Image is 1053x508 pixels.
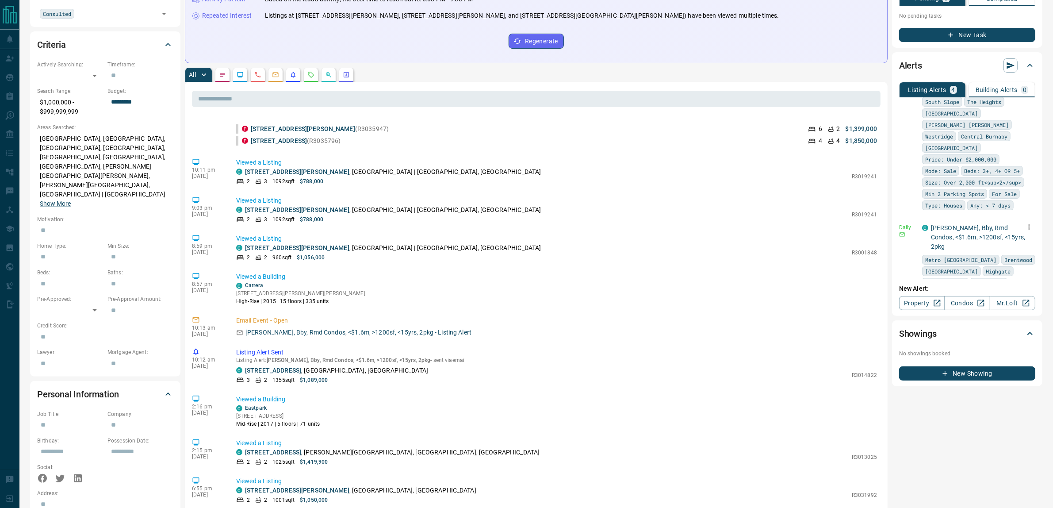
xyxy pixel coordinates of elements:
[247,254,250,262] p: 2
[37,242,103,250] p: Home Type:
[272,458,295,466] p: 1025 sqft
[37,463,103,471] p: Social:
[192,492,223,498] p: [DATE]
[192,447,223,454] p: 2:15 pm
[236,348,877,357] p: Listing Alert Sent
[37,295,103,303] p: Pre-Approved:
[37,34,173,55] div: Criteria
[300,216,323,223] p: $788,000
[973,278,1004,287] span: Bridgeport
[899,58,922,73] h2: Alerts
[264,177,267,185] p: 3
[236,439,877,448] p: Viewed a Listing
[236,207,242,213] div: condos.ca
[245,449,301,456] a: [STREET_ADDRESS]
[272,177,295,185] p: 1092 sqft
[986,267,1011,276] span: Highgate
[107,242,173,250] p: Min Size:
[37,348,103,356] p: Lawyer:
[925,120,1009,129] span: [PERSON_NAME] [PERSON_NAME]
[852,371,877,379] p: R3014822
[264,458,267,466] p: 2
[290,71,297,78] svg: Listing Alerts
[192,205,223,211] p: 9:03 pm
[925,178,1021,187] span: Size: Over 2,000 ft<sup>2</sup>
[107,295,173,303] p: Pre-Approval Amount:
[245,243,541,253] p: , [GEOGRAPHIC_DATA] | [GEOGRAPHIC_DATA], [GEOGRAPHIC_DATA]
[192,173,223,179] p: [DATE]
[37,216,173,223] p: Motivation:
[899,284,1035,293] p: New Alert:
[247,177,250,185] p: 2
[300,458,328,466] p: $1,419,900
[272,216,295,223] p: 1092 sqft
[236,367,242,373] div: condos.ca
[192,404,223,410] p: 2:16 pm
[192,454,223,460] p: [DATE]
[236,272,877,281] p: Viewed a Building
[899,366,1035,381] button: New Showing
[961,132,1007,141] span: Central Burnaby
[251,137,307,144] a: [STREET_ADDRESS]
[944,296,990,310] a: Condos
[325,71,332,78] svg: Opportunities
[908,87,946,93] p: Listing Alerts
[43,9,71,18] span: Consulted
[899,323,1035,344] div: Showings
[967,97,1001,106] span: The Heights
[976,87,1018,93] p: Building Alerts
[236,405,242,412] div: condos.ca
[236,196,877,205] p: Viewed a Listing
[189,72,196,78] p: All
[236,283,242,289] div: condos.ca
[192,249,223,255] p: [DATE]
[247,496,250,504] p: 2
[899,9,1035,23] p: No pending tasks
[245,167,541,177] p: , [GEOGRAPHIC_DATA] | [GEOGRAPHIC_DATA], [GEOGRAPHIC_DATA]
[245,367,301,374] a: [STREET_ADDRESS]
[264,496,267,504] p: 2
[245,405,267,411] a: Eastpark
[245,366,428,375] p: , [GEOGRAPHIC_DATA], [GEOGRAPHIC_DATA]
[852,491,877,499] p: R3031992
[37,322,173,330] p: Credit Score:
[251,125,355,132] a: [STREET_ADDRESS][PERSON_NAME]
[192,410,223,416] p: [DATE]
[37,410,103,418] p: Job Title:
[245,448,540,457] p: , [PERSON_NAME][GEOGRAPHIC_DATA], [GEOGRAPHIC_DATA], [GEOGRAPHIC_DATA]
[236,158,877,167] p: Viewed a Listing
[236,169,242,175] div: condos.ca
[236,297,365,305] p: High-Rise | 2015 | 15 floors | 335 units
[247,458,250,466] p: 2
[307,71,314,78] svg: Requests
[846,136,877,146] p: $1,850,000
[247,216,250,223] p: 2
[37,61,103,69] p: Actively Searching:
[899,223,917,231] p: Daily
[925,155,996,164] span: Price: Under $2,000,000
[107,410,173,418] p: Company:
[236,316,877,325] p: Email Event - Open
[245,206,349,213] a: [STREET_ADDRESS][PERSON_NAME]
[931,224,1025,250] a: [PERSON_NAME], Bby, Rmd Condos, <$1.6m, >1200sf, <15yrs, 2pkg
[265,11,779,20] p: Listings at [STREET_ADDRESS][PERSON_NAME], [STREET_ADDRESS][PERSON_NAME], and [STREET_ADDRESS][GE...
[852,249,877,257] p: R3001848
[952,87,955,93] p: 4
[245,168,349,175] a: [STREET_ADDRESS][PERSON_NAME]
[264,216,267,223] p: 3
[272,376,295,384] p: 1355 sqft
[37,38,66,52] h2: Criteria
[192,331,223,337] p: [DATE]
[192,287,223,293] p: [DATE]
[37,387,119,401] h2: Personal Information
[247,376,250,384] p: 3
[267,357,431,363] span: [PERSON_NAME], Bby, Rmd Condos, <$1.6m, >1200sf, <15yrs, 2pkg
[819,136,822,146] p: 4
[37,123,173,131] p: Areas Searched:
[192,485,223,492] p: 6:55 pm
[158,8,170,20] button: Open
[237,71,244,78] svg: Lead Browsing Activity
[236,420,320,428] p: Mid-Rise | 2017 | 5 floors | 71 units
[300,376,328,384] p: $1,089,000
[925,278,965,287] span: [PERSON_NAME]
